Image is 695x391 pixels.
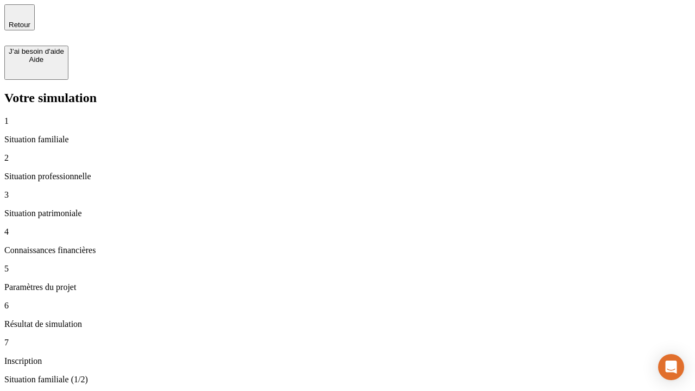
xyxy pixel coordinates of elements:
[4,319,691,329] p: Résultat de simulation
[4,338,691,348] p: 7
[4,301,691,311] p: 6
[9,47,64,55] div: J’ai besoin d'aide
[4,46,68,80] button: J’ai besoin d'aideAide
[4,190,691,200] p: 3
[4,4,35,30] button: Retour
[4,116,691,126] p: 1
[4,282,691,292] p: Paramètres du projet
[4,227,691,237] p: 4
[4,91,691,105] h2: Votre simulation
[4,135,691,144] p: Situation familiale
[4,153,691,163] p: 2
[4,245,691,255] p: Connaissances financières
[4,356,691,366] p: Inscription
[9,21,30,29] span: Retour
[658,354,684,380] div: Open Intercom Messenger
[4,264,691,274] p: 5
[4,172,691,181] p: Situation professionnelle
[4,209,691,218] p: Situation patrimoniale
[4,375,691,384] p: Situation familiale (1/2)
[9,55,64,64] div: Aide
